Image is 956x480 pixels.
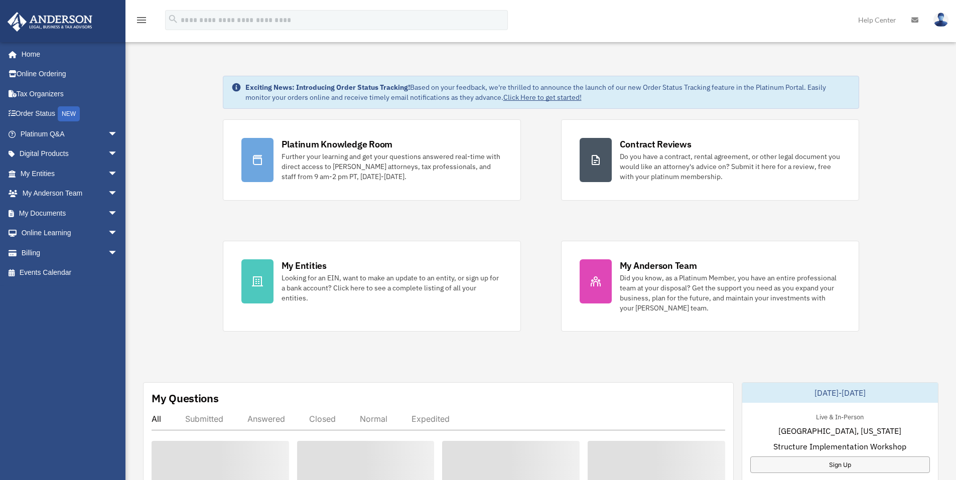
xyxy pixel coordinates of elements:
[773,440,906,452] span: Structure Implementation Workshop
[108,144,128,165] span: arrow_drop_down
[360,414,387,424] div: Normal
[309,414,336,424] div: Closed
[282,138,393,150] div: Platinum Knowledge Room
[7,144,133,164] a: Digital Productsarrow_drop_down
[152,414,161,424] div: All
[168,14,179,25] i: search
[108,124,128,144] span: arrow_drop_down
[282,273,502,303] div: Looking for an EIN, want to make an update to an entity, or sign up for a bank account? Click her...
[7,203,133,223] a: My Documentsarrow_drop_down
[58,106,80,121] div: NEW
[7,263,133,283] a: Events Calendar
[7,64,133,84] a: Online Ordering
[152,391,219,406] div: My Questions
[108,203,128,224] span: arrow_drop_down
[247,414,285,424] div: Answered
[108,243,128,263] span: arrow_drop_down
[620,273,841,313] div: Did you know, as a Platinum Member, you have an entire professional team at your disposal? Get th...
[185,414,223,424] div: Submitted
[7,223,133,243] a: Online Learningarrow_drop_down
[750,456,930,473] a: Sign Up
[223,119,521,201] a: Platinum Knowledge Room Further your learning and get your questions answered real-time with dire...
[7,124,133,144] a: Platinum Q&Aarrow_drop_down
[412,414,450,424] div: Expedited
[620,138,692,150] div: Contract Reviews
[7,44,128,64] a: Home
[561,119,859,201] a: Contract Reviews Do you have a contract, rental agreement, or other legal document you would like...
[7,104,133,124] a: Order StatusNEW
[135,18,148,26] a: menu
[7,184,133,204] a: My Anderson Teamarrow_drop_down
[108,184,128,204] span: arrow_drop_down
[808,411,872,421] div: Live & In-Person
[108,223,128,244] span: arrow_drop_down
[282,151,502,182] div: Further your learning and get your questions answered real-time with direct access to [PERSON_NAM...
[933,13,948,27] img: User Pic
[108,164,128,184] span: arrow_drop_down
[7,164,133,184] a: My Entitiesarrow_drop_down
[245,83,410,92] strong: Exciting News: Introducing Order Status Tracking!
[135,14,148,26] i: menu
[5,12,95,32] img: Anderson Advisors Platinum Portal
[282,259,327,272] div: My Entities
[7,84,133,104] a: Tax Organizers
[7,243,133,263] a: Billingarrow_drop_down
[503,93,582,102] a: Click Here to get started!
[561,241,859,332] a: My Anderson Team Did you know, as a Platinum Member, you have an entire professional team at your...
[245,82,851,102] div: Based on your feedback, we're thrilled to announce the launch of our new Order Status Tracking fe...
[620,259,697,272] div: My Anderson Team
[620,151,841,182] div: Do you have a contract, rental agreement, or other legal document you would like an attorney's ad...
[223,241,521,332] a: My Entities Looking for an EIN, want to make an update to an entity, or sign up for a bank accoun...
[742,383,938,403] div: [DATE]-[DATE]
[778,425,901,437] span: [GEOGRAPHIC_DATA], [US_STATE]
